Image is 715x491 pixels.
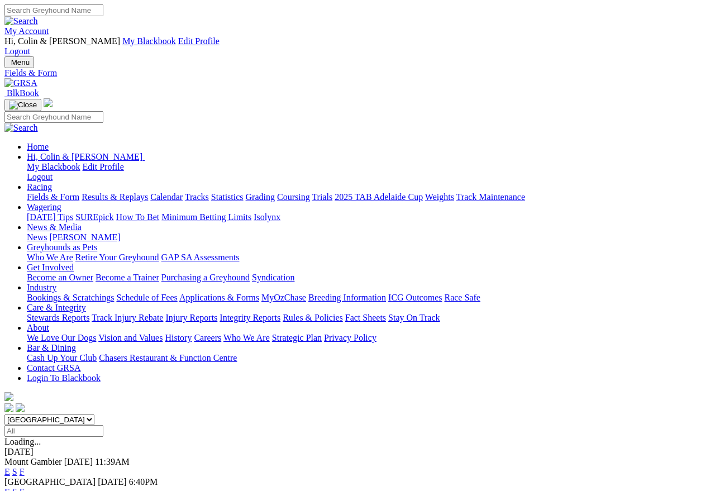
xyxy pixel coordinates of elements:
span: [DATE] [64,457,93,466]
a: F [20,467,25,476]
a: Bar & Dining [27,343,76,352]
a: E [4,467,10,476]
span: Hi, Colin & [PERSON_NAME] [27,152,142,161]
a: Statistics [211,192,244,202]
span: 11:39AM [95,457,130,466]
a: Bookings & Scratchings [27,293,114,302]
a: Careers [194,333,221,342]
img: facebook.svg [4,403,13,412]
a: Track Injury Rebate [92,313,163,322]
span: BlkBook [7,88,39,98]
a: Rules & Policies [283,313,343,322]
a: My Account [4,26,49,36]
a: History [165,333,192,342]
div: My Account [4,36,711,56]
a: S [12,467,17,476]
a: Edit Profile [83,162,124,171]
div: Get Involved [27,273,711,283]
a: Greyhounds as Pets [27,242,97,252]
a: [PERSON_NAME] [49,232,120,242]
a: BlkBook [4,88,39,98]
img: GRSA [4,78,37,88]
a: Trials [312,192,332,202]
input: Search [4,111,103,123]
a: Purchasing a Greyhound [161,273,250,282]
img: Search [4,16,38,26]
div: [DATE] [4,447,711,457]
a: Minimum Betting Limits [161,212,251,222]
a: Edit Profile [178,36,220,46]
a: Applications & Forms [179,293,259,302]
a: Vision and Values [98,333,163,342]
span: Mount Gambier [4,457,62,466]
a: Hi, Colin & [PERSON_NAME] [27,152,145,161]
a: Chasers Restaurant & Function Centre [99,353,237,363]
a: 2025 TAB Adelaide Cup [335,192,423,202]
input: Select date [4,425,103,437]
a: Retire Your Greyhound [75,252,159,262]
a: Contact GRSA [27,363,80,373]
a: How To Bet [116,212,160,222]
img: twitter.svg [16,403,25,412]
div: Greyhounds as Pets [27,252,711,263]
a: ICG Outcomes [388,293,442,302]
a: MyOzChase [261,293,306,302]
a: Logout [4,46,30,56]
div: Care & Integrity [27,313,711,323]
span: [DATE] [98,477,127,487]
a: Stewards Reports [27,313,89,322]
a: Fact Sheets [345,313,386,322]
span: 6:40PM [129,477,158,487]
span: [GEOGRAPHIC_DATA] [4,477,96,487]
a: Strategic Plan [272,333,322,342]
span: Loading... [4,437,41,446]
a: Login To Blackbook [27,373,101,383]
a: Industry [27,283,56,292]
div: Wagering [27,212,711,222]
a: Home [27,142,49,151]
div: Racing [27,192,711,202]
a: Who We Are [27,252,73,262]
a: Cash Up Your Club [27,353,97,363]
a: Wagering [27,202,61,212]
a: Care & Integrity [27,303,86,312]
a: Logout [27,172,53,182]
a: Fields & Form [27,192,79,202]
a: Integrity Reports [220,313,280,322]
div: Industry [27,293,711,303]
div: Bar & Dining [27,353,711,363]
a: Get Involved [27,263,74,272]
a: Who We Are [223,333,270,342]
a: Results & Replays [82,192,148,202]
a: Grading [246,192,275,202]
div: News & Media [27,232,711,242]
a: About [27,323,49,332]
a: Breeding Information [308,293,386,302]
button: Toggle navigation [4,99,41,111]
div: About [27,333,711,343]
a: Weights [425,192,454,202]
img: Search [4,123,38,133]
a: Isolynx [254,212,280,222]
a: Become an Owner [27,273,93,282]
a: Become a Trainer [96,273,159,282]
a: GAP SA Assessments [161,252,240,262]
a: Race Safe [444,293,480,302]
a: Track Maintenance [456,192,525,202]
img: Close [9,101,37,109]
a: Stay On Track [388,313,440,322]
a: [DATE] Tips [27,212,73,222]
a: Coursing [277,192,310,202]
a: News [27,232,47,242]
img: logo-grsa-white.png [4,392,13,401]
span: Hi, Colin & [PERSON_NAME] [4,36,120,46]
div: Fields & Form [4,68,711,78]
button: Toggle navigation [4,56,34,68]
a: My Blackbook [122,36,176,46]
input: Search [4,4,103,16]
a: SUREpick [75,212,113,222]
a: My Blackbook [27,162,80,171]
a: Injury Reports [165,313,217,322]
a: Syndication [252,273,294,282]
a: Racing [27,182,52,192]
